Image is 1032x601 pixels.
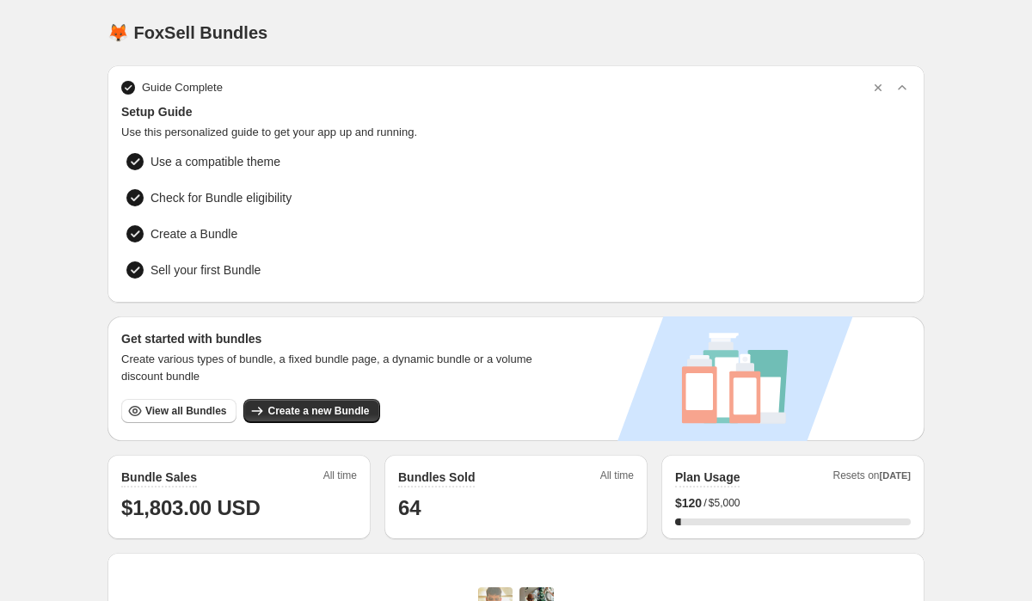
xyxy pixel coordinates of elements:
[323,469,357,488] span: All time
[398,469,475,486] h2: Bundles Sold
[243,399,379,423] button: Create a new Bundle
[675,469,740,486] h2: Plan Usage
[150,153,280,170] span: Use a compatible theme
[150,225,237,242] span: Create a Bundle
[142,79,223,96] span: Guide Complete
[150,261,261,279] span: Sell your first Bundle
[398,494,634,522] h1: 64
[267,404,369,418] span: Create a new Bundle
[150,189,292,206] span: Check for Bundle eligibility
[880,470,911,481] span: [DATE]
[145,404,226,418] span: View all Bundles
[121,469,197,486] h2: Bundle Sales
[121,351,549,385] span: Create various types of bundle, a fixed bundle page, a dynamic bundle or a volume discount bundle
[833,469,912,488] span: Resets on
[675,494,702,512] span: $ 120
[121,330,549,347] h3: Get started with bundles
[675,494,911,512] div: /
[709,496,740,510] span: $5,000
[121,124,911,141] span: Use this personalized guide to get your app up and running.
[107,22,267,43] h1: 🦊 FoxSell Bundles
[121,399,236,423] button: View all Bundles
[121,494,357,522] h1: $1,803.00 USD
[121,103,911,120] span: Setup Guide
[600,469,634,488] span: All time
